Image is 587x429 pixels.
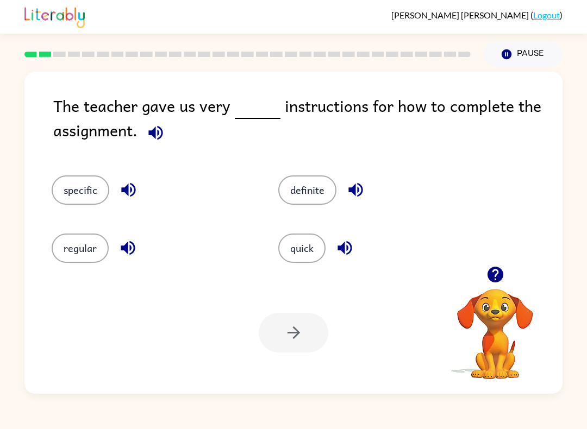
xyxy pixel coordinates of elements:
video: Your browser must support playing .mp4 files to use Literably. Please try using another browser. [441,272,549,381]
button: specific [52,175,109,205]
span: [PERSON_NAME] [PERSON_NAME] [391,10,530,20]
div: The teacher gave us very instructions for how to complete the assignment. [53,93,563,154]
button: definite [278,175,336,205]
button: regular [52,234,109,263]
button: quick [278,234,326,263]
button: Pause [484,42,563,67]
div: ( ) [391,10,563,20]
img: Literably [24,4,85,28]
a: Logout [533,10,560,20]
